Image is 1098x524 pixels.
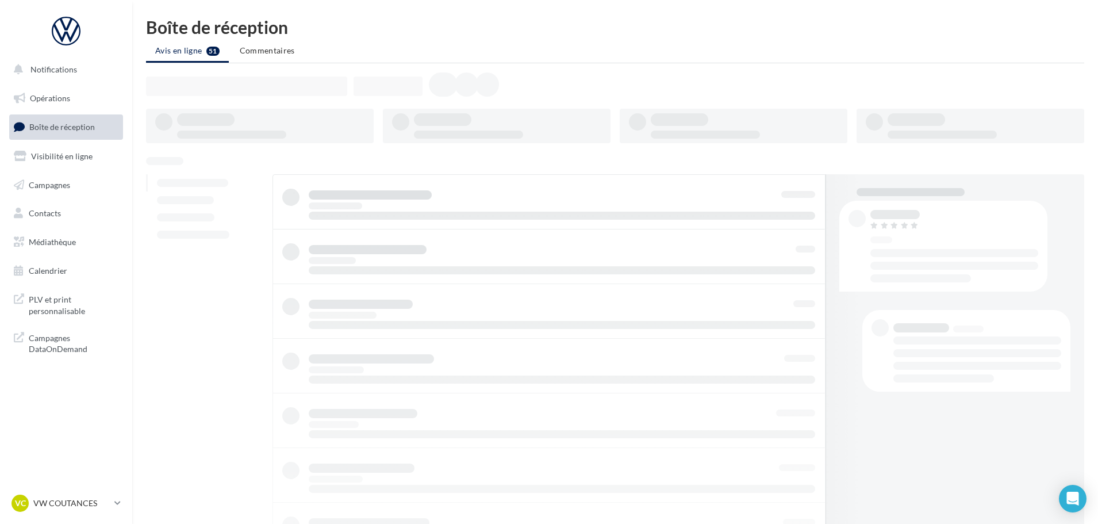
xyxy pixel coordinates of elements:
[1059,485,1087,512] div: Open Intercom Messenger
[29,179,70,189] span: Campagnes
[146,18,1084,36] div: Boîte de réception
[29,292,118,316] span: PLV et print personnalisable
[7,144,125,169] a: Visibilité en ligne
[29,237,76,247] span: Médiathèque
[15,498,26,509] span: VC
[29,266,67,276] span: Calendrier
[33,498,110,509] p: VW COUTANCES
[31,151,93,161] span: Visibilité en ligne
[29,208,61,218] span: Contacts
[240,45,295,55] span: Commentaires
[7,114,125,139] a: Boîte de réception
[29,330,118,355] span: Campagnes DataOnDemand
[7,230,125,254] a: Médiathèque
[30,64,77,74] span: Notifications
[7,86,125,110] a: Opérations
[29,122,95,132] span: Boîte de réception
[7,326,125,359] a: Campagnes DataOnDemand
[7,173,125,197] a: Campagnes
[9,492,123,514] a: VC VW COUTANCES
[7,58,121,82] button: Notifications
[7,287,125,321] a: PLV et print personnalisable
[7,201,125,225] a: Contacts
[30,93,70,103] span: Opérations
[7,259,125,283] a: Calendrier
